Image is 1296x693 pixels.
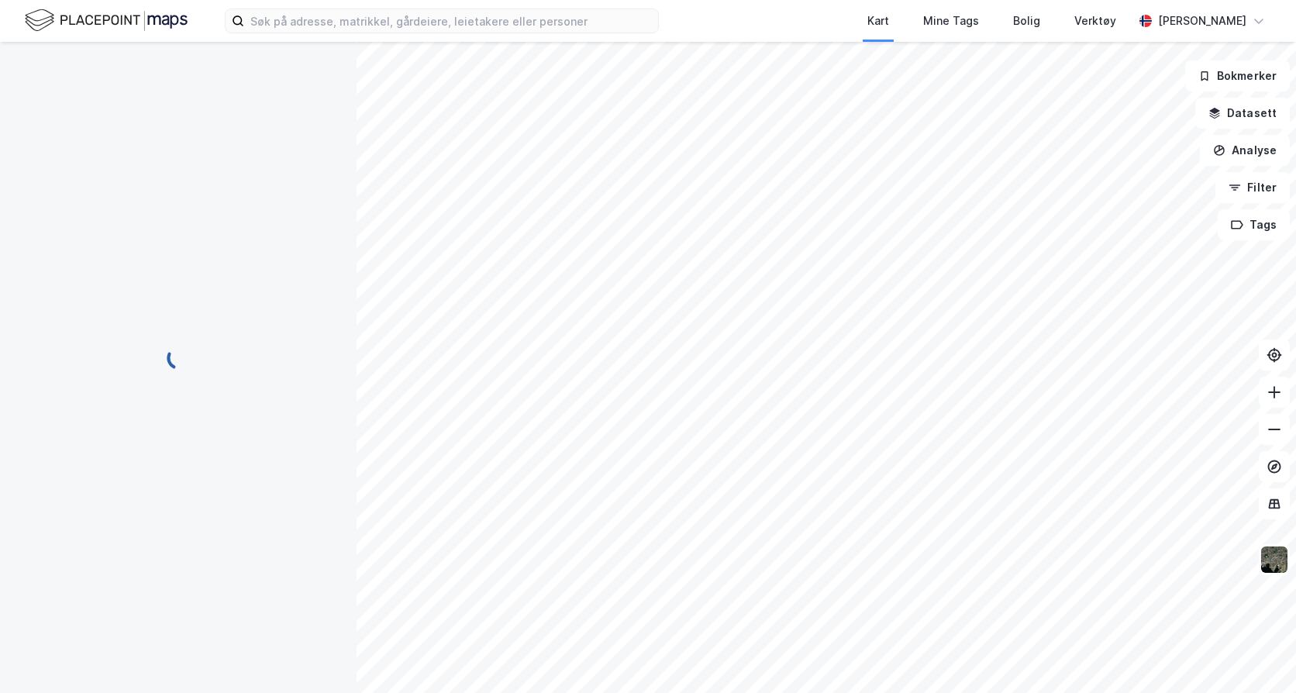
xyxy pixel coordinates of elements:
button: Filter [1215,172,1290,203]
img: spinner.a6d8c91a73a9ac5275cf975e30b51cfb.svg [166,346,191,371]
button: Datasett [1195,98,1290,129]
button: Tags [1218,209,1290,240]
div: Mine Tags [923,12,979,30]
div: Kart [867,12,889,30]
input: Søk på adresse, matrikkel, gårdeiere, leietakere eller personer [244,9,658,33]
img: 9k= [1260,545,1289,574]
div: Kontrollprogram for chat [1218,619,1296,693]
div: [PERSON_NAME] [1158,12,1246,30]
button: Analyse [1200,135,1290,166]
iframe: Chat Widget [1218,619,1296,693]
div: Bolig [1013,12,1040,30]
div: Verktøy [1074,12,1116,30]
img: logo.f888ab2527a4732fd821a326f86c7f29.svg [25,7,188,34]
button: Bokmerker [1185,60,1290,91]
